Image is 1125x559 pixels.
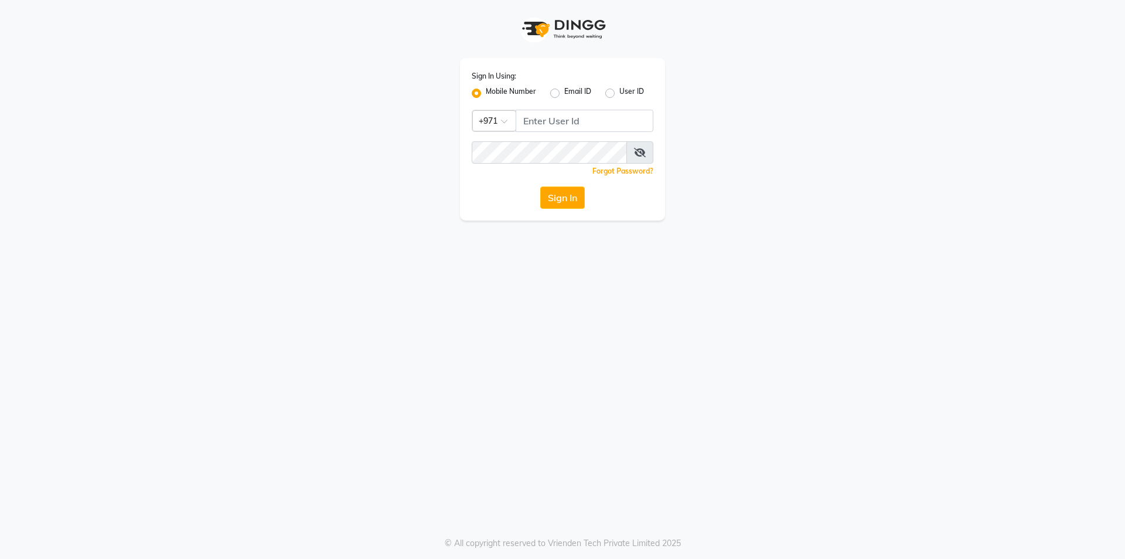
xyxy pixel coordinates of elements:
label: Sign In Using: [472,71,516,82]
img: logo1.svg [516,12,609,46]
label: User ID [619,86,644,100]
button: Sign In [540,187,585,209]
input: Username [472,141,627,164]
label: Email ID [564,86,591,100]
input: Username [516,110,653,132]
label: Mobile Number [486,86,536,100]
a: Forgot Password? [592,167,653,175]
